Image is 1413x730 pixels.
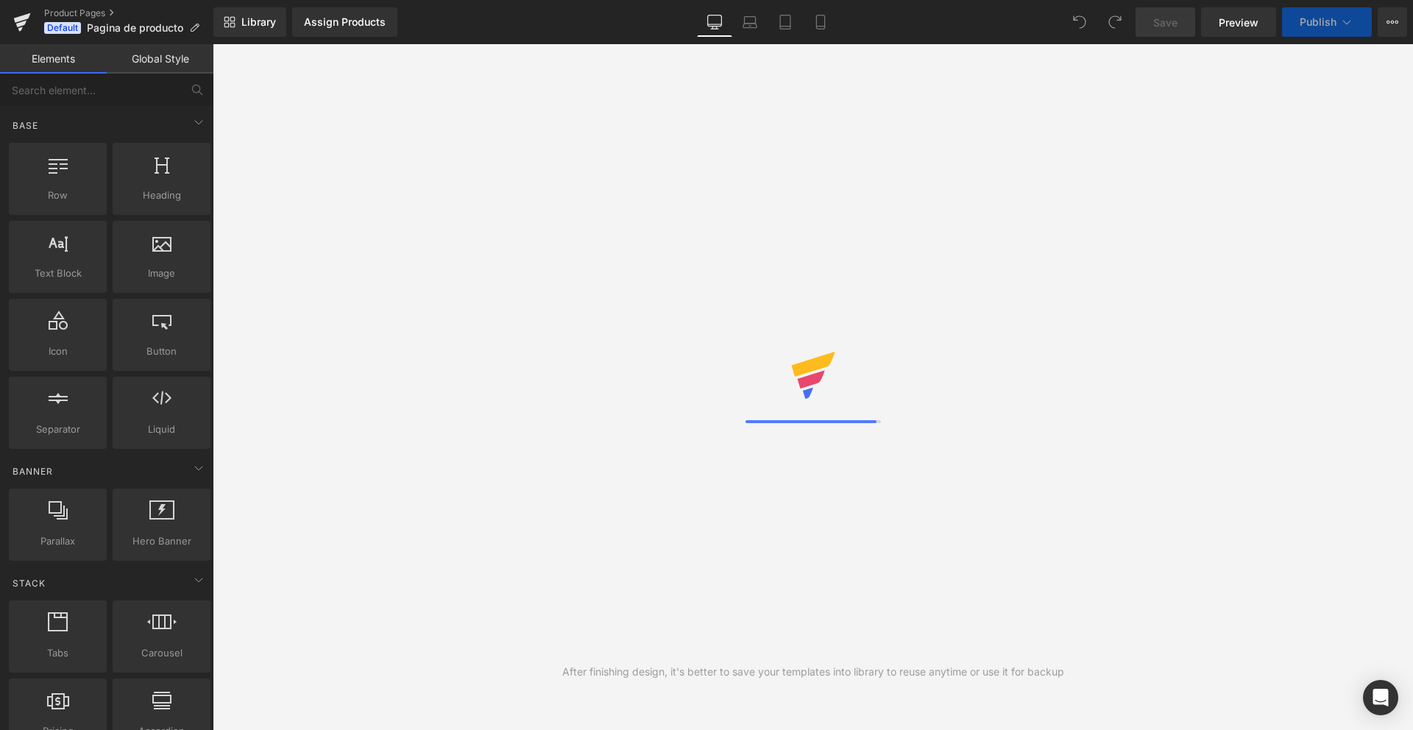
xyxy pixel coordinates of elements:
span: Library [241,15,276,29]
span: Row [13,188,102,203]
span: Preview [1219,15,1258,30]
span: Heading [117,188,206,203]
div: After finishing design, it's better to save your templates into library to reuse anytime or use i... [562,664,1064,680]
button: Redo [1100,7,1130,37]
span: Save [1153,15,1177,30]
a: New Library [213,7,286,37]
span: Parallax [13,534,102,549]
span: Pagina de producto [87,22,183,34]
button: More [1378,7,1407,37]
button: Undo [1065,7,1094,37]
a: Mobile [803,7,838,37]
span: Publish [1300,16,1336,28]
span: Tabs [13,645,102,661]
span: Text Block [13,266,102,281]
a: Desktop [697,7,732,37]
span: Stack [11,576,47,590]
div: Open Intercom Messenger [1363,680,1398,715]
span: Image [117,266,206,281]
span: Liquid [117,422,206,437]
span: Icon [13,344,102,359]
button: Publish [1282,7,1372,37]
span: Banner [11,464,54,478]
span: Carousel [117,645,206,661]
a: Tablet [768,7,803,37]
a: Product Pages [44,7,213,19]
a: Global Style [107,44,213,74]
span: Hero Banner [117,534,206,549]
span: Button [117,344,206,359]
span: Default [44,22,81,34]
div: Assign Products [304,16,386,28]
span: Base [11,118,40,132]
span: Separator [13,422,102,437]
a: Laptop [732,7,768,37]
a: Preview [1201,7,1276,37]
